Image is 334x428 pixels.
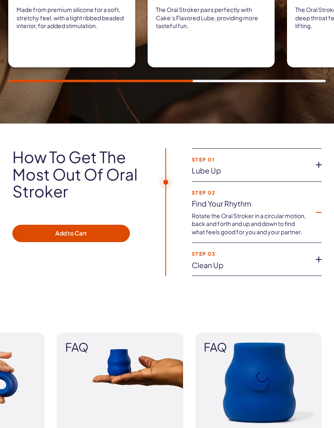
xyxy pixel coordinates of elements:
[16,6,127,30] p: Made from premium silicone for a soft, stretchy feel, with a tight ribbed beaded interior, for ad...
[192,190,308,195] strong: Step 02
[12,225,130,242] button: Add to Cart
[156,6,266,30] p: The Oral Stroker pairs perfectly with Cake’s Flavored Lube, providing more tasteful fun.
[204,341,313,354] span: FAQ
[192,212,308,236] p: Rotate the Oral Stroker in a circular motion, back and forth and up and down to find what feels g...
[192,166,308,175] a: Lube up
[192,200,308,208] a: Find your rhythm
[192,261,308,269] a: Clean up
[12,148,142,200] h2: How to get the most out of oral stroker
[65,341,175,354] span: FAQ
[192,157,308,162] strong: Step 01
[192,251,308,257] strong: Step 03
